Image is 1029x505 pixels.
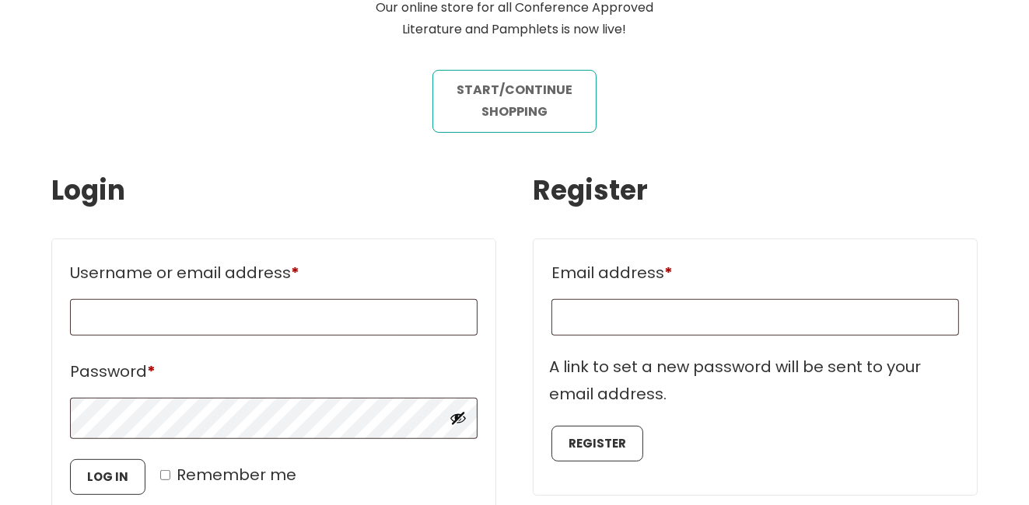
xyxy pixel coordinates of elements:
span: Remember me [177,464,296,486]
button: Show password [450,409,467,427]
h2: Register [533,173,978,207]
h2: Login [51,173,496,207]
button: Log in [70,459,145,495]
a: STart/continue shopping [432,70,597,132]
label: Password [70,356,478,387]
p: A link to set a new password will be sent to your email address. [549,353,961,408]
button: Register [551,426,643,461]
label: Username or email address [70,257,478,288]
label: Email address [551,257,959,288]
input: Remember me [160,470,170,480]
